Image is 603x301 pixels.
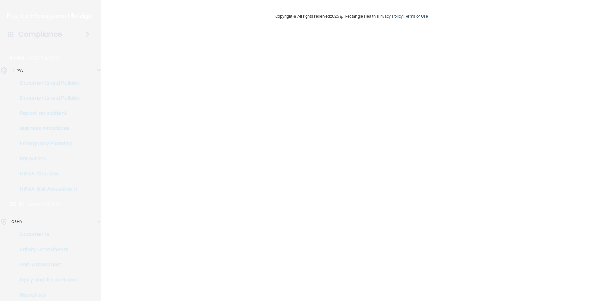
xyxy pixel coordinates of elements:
[4,186,90,192] p: HIPAA Risk Assessment
[4,125,90,132] p: Business Associates
[9,200,24,208] p: OSHA
[4,140,90,147] p: Emergency Planning
[4,171,90,177] p: HIPAA Checklist
[27,200,61,208] p: Learn More!
[18,30,62,39] h4: Compliance
[237,6,467,27] div: Copyright © All rights reserved 2025 @ Rectangle Health | |
[4,110,90,116] p: Report an Incident
[4,292,90,298] p: Resources
[11,67,23,74] p: HIPAA
[11,218,22,226] p: OSHA
[378,14,403,19] a: Privacy Policy
[4,231,90,238] p: Documents
[4,277,90,283] p: Injury and Illness Report
[9,54,25,62] p: HIPAA
[4,80,90,86] p: Documents and Policies
[4,262,90,268] p: Self-Assessment
[4,246,90,253] p: Safety Data Sheets
[28,54,61,62] p: Learn More!
[4,156,90,162] p: Resources
[404,14,428,19] a: Terms of Use
[4,95,90,101] p: Documents and Policies
[7,10,93,22] img: PMB logo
